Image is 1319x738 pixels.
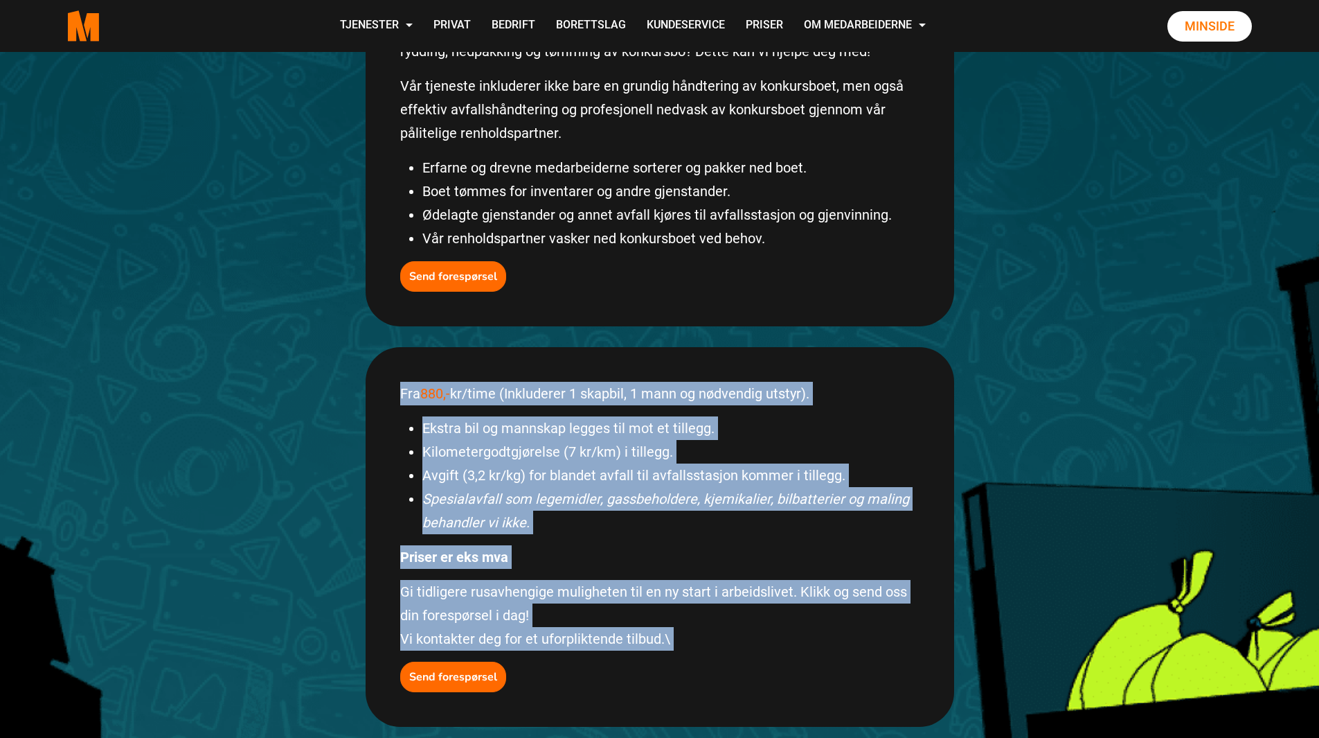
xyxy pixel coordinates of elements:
[400,382,919,405] p: Fra kr/time (Inkluderer 1 skapbil, 1 mann og nødvendig utstyr).
[400,549,508,565] strong: Priser er eks mva
[400,662,506,692] button: Send forespørsel
[1167,11,1252,42] a: Minside
[422,156,919,179] li: Erfarne og drevne medarbeiderne sorterer og pakker ned boet.
[409,669,497,685] b: Send forespørsel
[481,1,546,51] a: Bedrift
[422,491,909,531] em: Spesialavfall som legemidler, gassbeholdere, kjemikalier, bilbatterier og maling behandler vi ikke.
[793,1,936,51] a: Om Medarbeiderne
[422,179,919,203] li: Boet tømmes for inventarer og andre gjenstander.
[423,1,481,51] a: Privat
[636,1,735,51] a: Kundeservice
[400,261,506,292] button: Send forespørsel
[330,1,423,51] a: Tjenester
[422,203,919,227] li: Ødelagte gjenstander og annet avfall kjøres til avfallsstasjon og gjenvinning.
[735,1,793,51] a: Priser
[422,416,919,440] li: Ekstra bil og mannskap legges til mot et tillegg.
[422,227,919,250] li: Vår renholdspartner vasker ned konkursboet ved behov.
[546,1,636,51] a: Borettslag
[420,385,450,402] span: 880,-
[422,440,919,464] li: Kilometergodtgjørelse (7 kr/km) i tillegg.
[400,74,919,145] p: Vår tjeneste inkluderer ikke bare en grundig håndtering av konkursboet, men også effektiv avfalls...
[409,269,497,284] b: Send forespørsel
[400,580,919,651] p: Gi tidligere rusavhengige muligheten til en ny start i arbeidslivet. Klikk og send oss din foresp...
[422,464,919,487] li: Avgift (3,2 kr/kg) for blandet avfall til avfallsstasjon kommer i tillegg.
